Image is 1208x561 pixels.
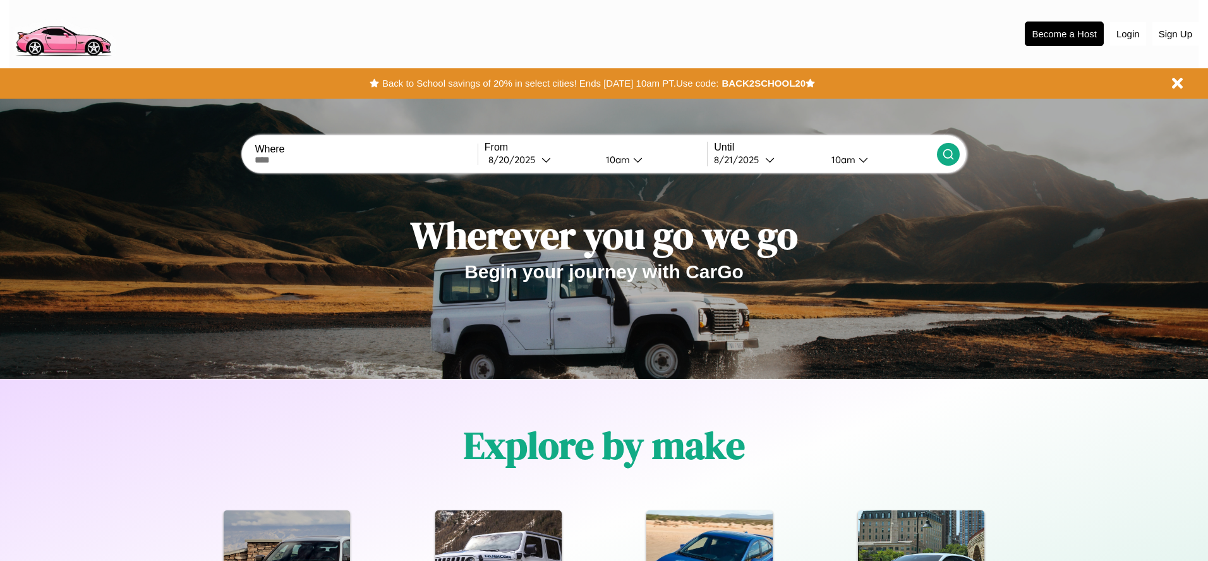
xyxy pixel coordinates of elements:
label: Where [255,144,477,155]
button: 10am [821,153,936,166]
h1: Explore by make [464,419,745,471]
button: 8/20/2025 [485,153,596,166]
button: Become a Host [1025,22,1104,46]
label: From [485,142,707,153]
div: 10am [825,154,859,166]
div: 8 / 20 / 2025 [488,154,541,166]
div: 10am [600,154,633,166]
div: 8 / 21 / 2025 [714,154,765,166]
b: BACK2SCHOOL20 [722,78,806,89]
button: 10am [596,153,707,166]
img: logo [9,6,116,59]
button: Login [1110,22,1146,46]
button: Back to School savings of 20% in select cities! Ends [DATE] 10am PT.Use code: [379,75,722,92]
label: Until [714,142,936,153]
button: Sign Up [1152,22,1199,46]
